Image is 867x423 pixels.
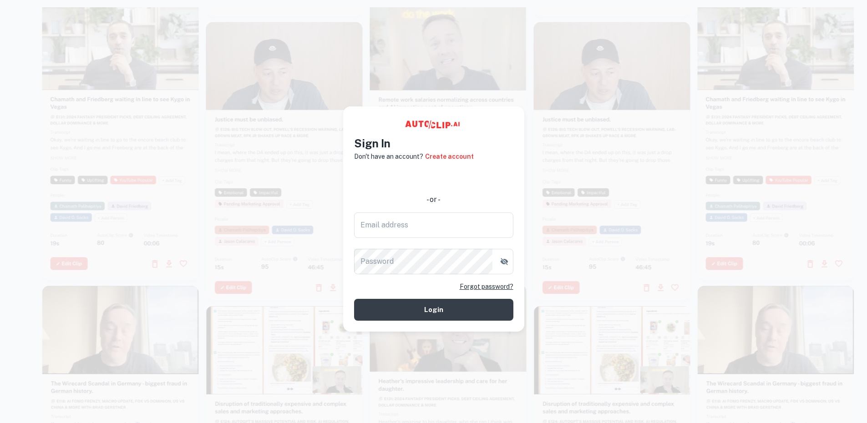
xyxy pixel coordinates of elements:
h4: Sign In [354,135,513,151]
iframe: Sign in with Google Button [350,168,518,188]
p: Don't have an account? [354,151,423,161]
button: Login [354,299,513,321]
div: - or - [354,194,513,205]
a: Create account [425,151,474,161]
a: Forgot password? [460,282,513,292]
